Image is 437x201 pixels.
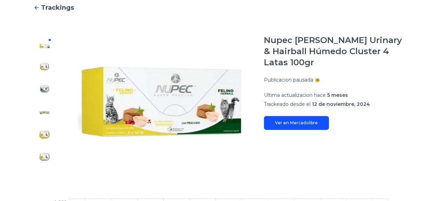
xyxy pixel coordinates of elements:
[264,92,326,98] span: Ultima actualizacion hace
[39,62,50,74] img: Nupec Felino Urinary & Hairball Húmedo Cluster 4 Latas 100gr
[70,35,250,168] img: Nupec Felino Urinary & Hairball Húmedo Cluster 4 Latas 100gr
[264,101,310,107] span: Trackeado desde el
[39,151,50,162] img: Nupec Felino Urinary & Hairball Húmedo Cluster 4 Latas 100gr
[39,107,50,118] img: Nupec Felino Urinary & Hairball Húmedo Cluster 4 Latas 100gr
[41,3,74,12] span: Trackings
[264,76,313,83] p: Publicacion pausada
[312,101,370,107] span: 12 de noviembre, 2024
[33,3,404,12] a: Trackings
[327,92,348,98] span: 5 meses
[264,35,404,68] h1: Nupec [PERSON_NAME] Urinary & Hairball Húmedo Cluster 4 Latas 100gr
[39,85,50,96] img: Nupec Felino Urinary & Hairball Húmedo Cluster 4 Latas 100gr
[264,116,329,130] a: Ver en Mercadolibre
[39,40,50,51] img: Nupec Felino Urinary & Hairball Húmedo Cluster 4 Latas 100gr
[39,129,50,140] img: Nupec Felino Urinary & Hairball Húmedo Cluster 4 Latas 100gr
